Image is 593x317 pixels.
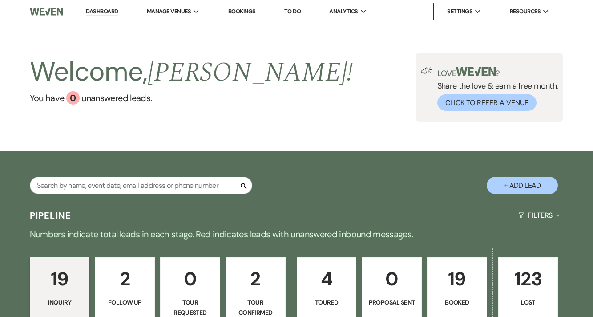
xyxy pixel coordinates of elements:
p: Booked [433,297,481,307]
button: Filters [515,203,563,227]
p: 0 [166,264,214,294]
h3: Pipeline [30,209,72,222]
button: + Add Lead [487,177,558,194]
span: Manage Venues [147,7,191,16]
img: loud-speaker-illustration.svg [421,67,432,74]
p: 4 [303,264,351,294]
input: Search by name, event date, email address or phone number [30,177,252,194]
a: Bookings [228,8,256,15]
button: Click to Refer a Venue [437,94,537,111]
div: Share the love & earn a free month. [432,67,558,111]
p: 2 [231,264,280,294]
a: You have 0 unanswered leads. [30,91,353,105]
p: 0 [367,264,416,294]
p: Lost [504,297,553,307]
p: Love ? [437,67,558,77]
p: 123 [504,264,553,294]
div: 0 [66,91,80,105]
h2: Welcome, [30,53,353,91]
p: 2 [101,264,149,294]
a: Dashboard [86,8,118,16]
a: To Do [284,8,301,15]
span: Settings [447,7,472,16]
span: Resources [510,7,541,16]
p: Toured [303,297,351,307]
p: Follow Up [101,297,149,307]
p: 19 [36,264,84,294]
p: 19 [433,264,481,294]
span: Analytics [329,7,358,16]
p: Inquiry [36,297,84,307]
img: weven-logo-green.svg [456,67,496,76]
img: Weven Logo [30,2,63,21]
span: [PERSON_NAME] ! [148,52,353,93]
p: Proposal Sent [367,297,416,307]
